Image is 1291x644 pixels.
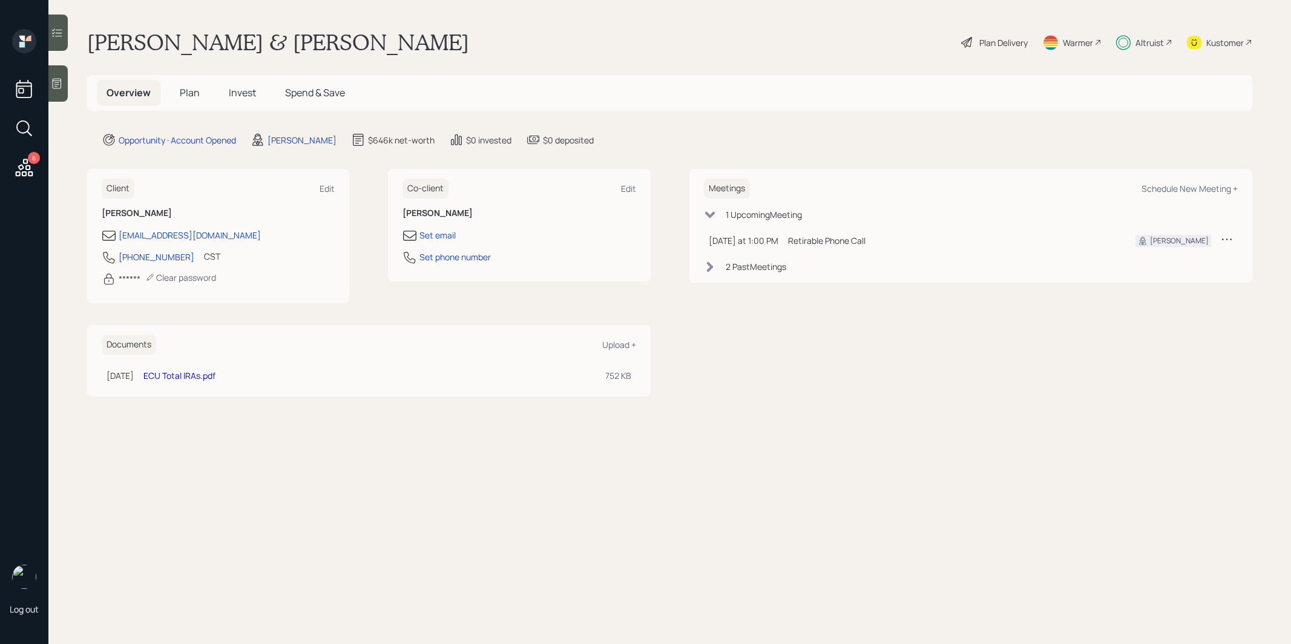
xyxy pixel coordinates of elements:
[285,86,345,99] span: Spend & Save
[119,251,194,263] div: [PHONE_NUMBER]
[402,208,636,218] h6: [PERSON_NAME]
[268,134,337,146] div: [PERSON_NAME]
[12,565,36,589] img: treva-nostdahl-headshot.png
[1135,36,1164,49] div: Altruist
[709,234,778,247] div: [DATE] at 1:00 PM
[621,183,636,194] div: Edit
[402,179,448,199] h6: Co-client
[543,134,594,146] div: $0 deposited
[1142,183,1238,194] div: Schedule New Meeting +
[1150,235,1209,246] div: [PERSON_NAME]
[726,260,786,273] div: 2 Past Meeting s
[204,250,220,263] div: CST
[1206,36,1244,49] div: Kustomer
[10,603,39,615] div: Log out
[726,208,802,221] div: 1 Upcoming Meeting
[602,339,636,350] div: Upload +
[1063,36,1093,49] div: Warmer
[368,134,435,146] div: $646k net-worth
[143,370,215,381] a: ECU Total IRAs.pdf
[119,134,236,146] div: Opportunity · Account Opened
[145,272,216,283] div: Clear password
[107,369,134,382] div: [DATE]
[419,251,491,263] div: Set phone number
[107,86,151,99] span: Overview
[466,134,511,146] div: $0 invested
[102,335,156,355] h6: Documents
[605,369,631,382] div: 752 KB
[119,229,261,241] div: [EMAIL_ADDRESS][DOMAIN_NAME]
[229,86,256,99] span: Invest
[419,229,456,241] div: Set email
[102,179,134,199] h6: Client
[87,29,469,56] h1: [PERSON_NAME] & [PERSON_NAME]
[704,179,750,199] h6: Meetings
[788,234,1117,247] div: Retirable Phone Call
[180,86,200,99] span: Plan
[28,152,40,164] div: 6
[102,208,335,218] h6: [PERSON_NAME]
[320,183,335,194] div: Edit
[979,36,1028,49] div: Plan Delivery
